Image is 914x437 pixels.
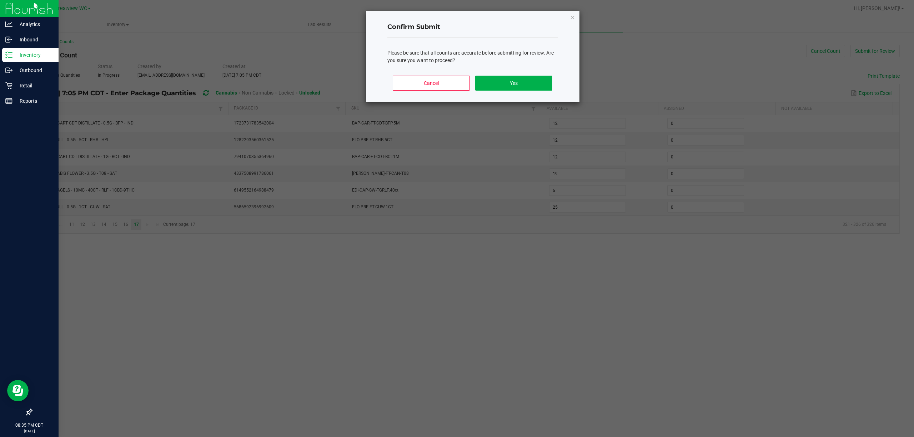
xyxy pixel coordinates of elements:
[7,380,29,401] iframe: Resource center
[12,35,55,44] p: Inbound
[3,428,55,434] p: [DATE]
[12,66,55,75] p: Outbound
[5,51,12,59] inline-svg: Inventory
[12,81,55,90] p: Retail
[5,97,12,105] inline-svg: Reports
[5,36,12,43] inline-svg: Inbound
[12,51,55,59] p: Inventory
[5,82,12,89] inline-svg: Retail
[5,67,12,74] inline-svg: Outbound
[5,21,12,28] inline-svg: Analytics
[3,422,55,428] p: 08:35 PM CDT
[12,20,55,29] p: Analytics
[387,49,558,64] div: Please be sure that all counts are accurate before submitting for review. Are you sure you want t...
[387,22,558,32] h4: Confirm Submit
[475,76,552,91] button: Yes
[393,76,469,91] button: Cancel
[570,13,575,21] button: Close
[12,97,55,105] p: Reports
